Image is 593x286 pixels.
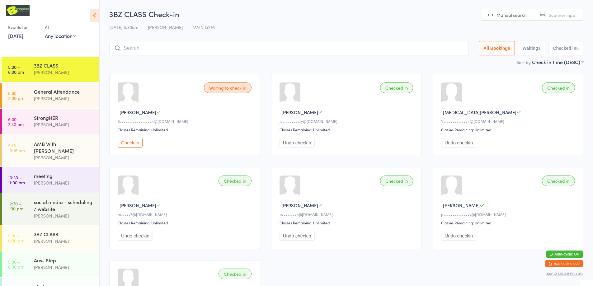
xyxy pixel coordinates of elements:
div: Checked in [380,176,413,186]
div: Checked in [219,269,252,279]
span: Scanner input [549,12,577,18]
div: Classes Remaining: Unlimited [118,220,253,225]
a: 9:15 -10:15 amAMB With [PERSON_NAME][PERSON_NAME] [2,135,99,166]
button: Checked in6 [548,41,584,55]
div: [PERSON_NAME] [34,212,94,219]
div: [PERSON_NAME] [34,264,94,271]
div: Events for [8,22,39,32]
div: Classes Remaining: Unlimited [118,127,253,132]
button: Undo checkin [441,138,476,148]
button: how to secure with pin [546,271,583,276]
button: Undo checkin [118,231,153,241]
button: Exit kiosk mode [545,260,583,267]
a: 5:30 -6:30 pm3BZ CLASS[PERSON_NAME] [2,225,99,251]
div: Waiting to check in [204,82,252,93]
span: [MEDICAL_DATA][PERSON_NAME] [443,109,516,115]
div: Classes Remaining: Unlimited [280,220,415,225]
time: 10:30 - 11:00 am [8,175,25,185]
a: 10:30 -11:00 ammeeting[PERSON_NAME] [2,167,99,193]
div: StrongHER [34,114,94,121]
span: Manual search [497,12,527,18]
div: 3BZ CLASS [34,62,94,69]
div: Checked in [380,82,413,93]
div: 6 [576,46,579,51]
div: Checked in [542,176,575,186]
div: Check in time (DESC) [532,59,583,65]
span: [PERSON_NAME] [443,202,480,209]
button: Undo checkin [280,231,315,241]
a: 12:30 -1:30 pmsocial media - scheduling / website[PERSON_NAME] [2,193,99,225]
div: [PERSON_NAME] [34,69,94,76]
span: [PERSON_NAME] [120,109,156,115]
div: Classes Remaining: Unlimited [441,127,577,132]
div: Any location [45,32,76,39]
span: [PERSON_NAME] [281,202,318,209]
a: [DATE] [8,32,23,39]
button: Auto-cycle: ON [546,251,583,258]
div: S•••••••••••••••••e@[DOMAIN_NAME] [118,119,253,124]
div: 1 [538,46,541,51]
div: [PERSON_NAME] [34,237,94,245]
button: Undo checkin [280,138,315,148]
time: 5:30 - 7:00 pm [8,91,24,101]
span: [DATE] 5:30am [109,24,138,30]
label: Sort by [516,59,531,65]
a: 5:30 -6:30 pmAus- Step[PERSON_NAME] [2,251,99,277]
div: J•••••••••••y@[DOMAIN_NAME] [280,119,415,124]
span: [PERSON_NAME] [148,24,183,30]
div: Classes Remaining: Unlimited [280,127,415,132]
div: [PERSON_NAME] [34,95,94,102]
div: [PERSON_NAME] [34,154,94,161]
time: 12:30 - 1:30 pm [8,201,23,211]
span: [PERSON_NAME] [120,202,156,209]
button: Waiting1 [518,41,545,55]
div: [PERSON_NAME] [34,179,94,186]
div: p••••••••••••••y@[DOMAIN_NAME] [441,212,577,217]
div: social media - scheduling / website [34,199,94,212]
time: 9:15 - 10:15 am [8,143,25,153]
div: Y•••••••••••••4@[DOMAIN_NAME] [441,119,577,124]
input: Search [109,41,468,55]
div: m•••••7@[DOMAIN_NAME] [118,212,253,217]
button: All Bookings [479,41,515,55]
div: Classes Remaining: Unlimited [441,220,577,225]
div: a••••••••s@[DOMAIN_NAME] [280,212,415,217]
button: Undo checkin [441,231,476,241]
div: meeting [34,172,94,179]
div: [PERSON_NAME] [34,121,94,128]
div: AMB With [PERSON_NAME] [34,140,94,154]
a: 5:30 -7:00 pmGeneral Attendance[PERSON_NAME] [2,83,99,108]
a: 5:30 -6:30 am3BZ CLASS[PERSON_NAME] [2,57,99,82]
a: 6:30 -7:30 amStrongHER[PERSON_NAME] [2,109,99,134]
img: B Transformed Gym [6,5,30,16]
h2: 3BZ CLASS Check-in [109,9,583,19]
time: 5:30 - 6:30 pm [8,259,24,269]
time: 5:30 - 6:30 am [8,64,24,74]
div: Aus- Step [34,257,94,264]
div: General Attendance [34,88,94,95]
span: [PERSON_NAME] [281,109,318,115]
div: Checked in [542,82,575,93]
button: Check in [118,138,143,148]
div: Checked in [219,176,252,186]
div: At [45,22,76,32]
time: 6:30 - 7:30 am [8,117,24,127]
div: 3BZ CLASS [34,231,94,237]
span: MAIN GYM [192,24,215,30]
time: 5:30 - 6:30 pm [8,233,24,243]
